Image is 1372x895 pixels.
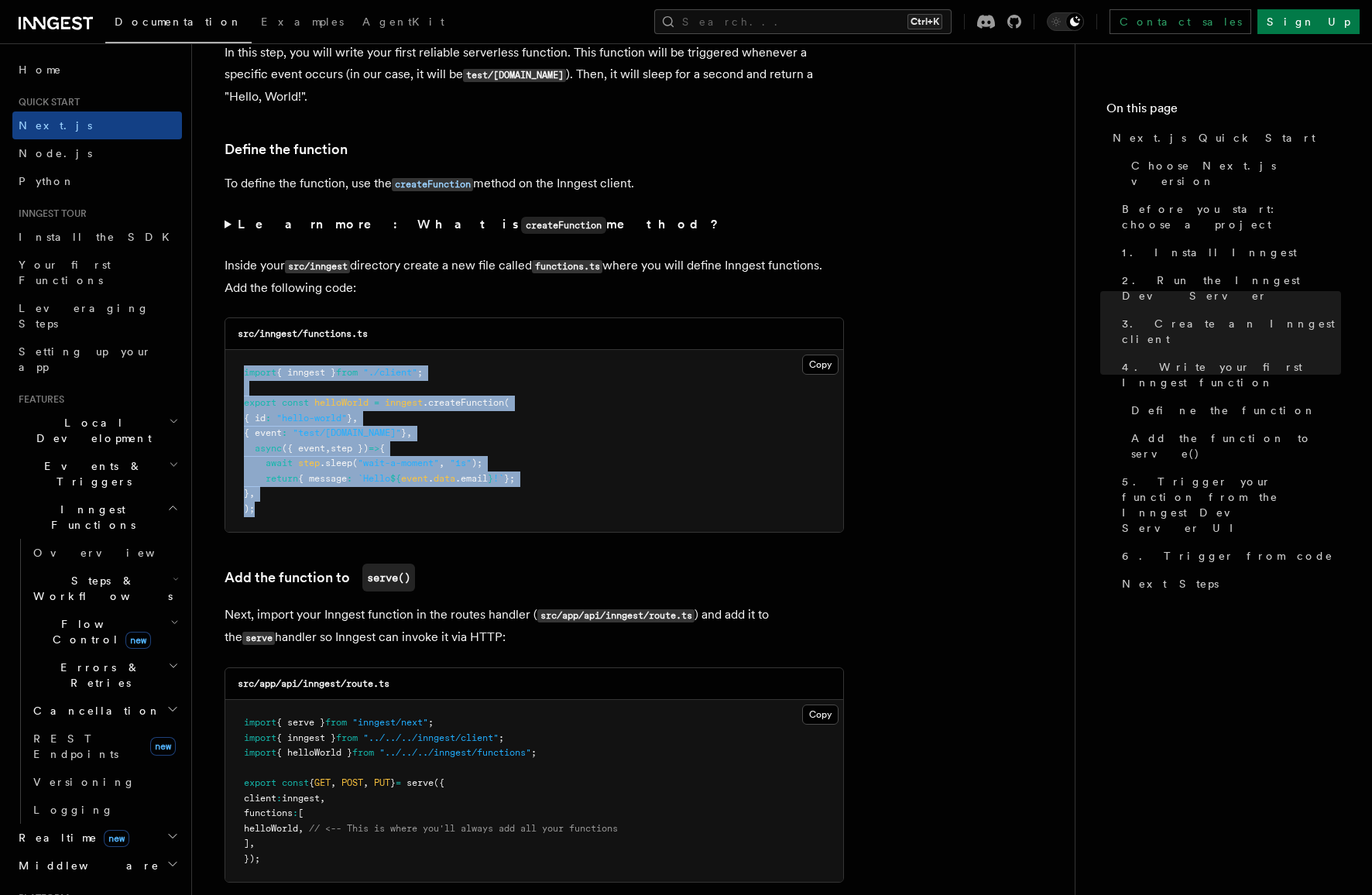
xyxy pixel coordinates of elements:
[12,338,182,381] a: Setting up your app
[463,69,566,82] code: test/[DOMAIN_NAME]
[244,747,276,758] span: import
[1116,570,1341,598] a: Next Steps
[27,616,170,647] span: Flow Control
[33,732,118,760] span: REST Endpoints
[1122,548,1333,564] span: 6. Trigger from code
[244,413,266,423] span: { id
[12,223,182,251] a: Install the SDK
[225,564,415,592] a: Add the function toserve()
[255,443,282,454] span: async
[27,796,182,824] a: Logging
[298,473,347,484] span: { message
[244,808,293,818] span: functions
[309,823,618,834] span: // <-- This is where you'll always add all your functions
[325,717,347,728] span: from
[341,777,363,788] span: POST
[353,5,454,42] a: AgentKit
[244,793,276,804] span: client
[238,217,722,231] strong: Learn more: What is method?
[1122,201,1341,232] span: Before you start: choose a project
[19,119,92,132] span: Next.js
[531,747,537,758] span: ;
[27,725,182,768] a: REST Endpointsnew
[358,458,439,468] span: "wait-a-moment"
[363,367,417,378] span: "./client"
[12,207,87,220] span: Inngest tour
[1122,316,1341,347] span: 3. Create an Inngest client
[242,632,275,645] code: serve
[1113,130,1315,146] span: Next.js Quick Start
[266,413,271,423] span: :
[331,777,336,788] span: ,
[105,5,252,43] a: Documentation
[244,732,276,743] span: import
[1122,245,1297,260] span: 1. Install Inngest
[374,397,379,408] span: =
[417,367,423,378] span: ;
[1131,430,1341,461] span: Add the function to serve()
[320,458,352,468] span: .sleep
[439,458,444,468] span: ,
[390,777,396,788] span: }
[12,502,167,533] span: Inngest Functions
[309,777,314,788] span: {
[150,737,176,756] span: new
[374,777,390,788] span: PUT
[1047,12,1084,31] button: Toggle dark mode
[1116,310,1341,353] a: 3. Create an Inngest client
[225,255,844,299] p: Inside your directory create a new file called where you will define Inngest functions. Add the f...
[1116,468,1341,542] a: 5. Trigger your function from the Inngest Dev Server UI
[1125,152,1341,195] a: Choose Next.js version
[249,488,255,499] span: ,
[352,717,428,728] span: "inngest/next"
[428,717,434,728] span: ;
[19,345,152,373] span: Setting up your app
[276,793,282,804] span: :
[336,367,358,378] span: from
[336,732,358,743] span: from
[347,473,352,484] span: :
[12,824,182,852] button: Realtimenew
[244,777,276,788] span: export
[369,443,379,454] span: =>
[358,473,390,484] span: `Hello
[249,838,255,849] span: ,
[362,564,415,592] code: serve()
[401,473,428,484] span: event
[298,823,304,834] span: ,
[499,732,504,743] span: ;
[27,768,182,796] a: Versioning
[266,458,293,468] span: await
[19,175,75,187] span: Python
[12,830,129,845] span: Realtime
[282,777,309,788] span: const
[282,793,320,804] span: inngest
[392,176,473,190] a: createFunction
[12,852,182,880] button: Middleware
[390,473,401,484] span: ${
[225,604,844,649] p: Next, import your Inngest function in the routes handler ( ) and add it to the handler so Inngest...
[1110,9,1251,34] a: Contact sales
[27,697,182,725] button: Cancellation
[363,732,499,743] span: "../../../inngest/client"
[27,573,173,604] span: Steps & Workflows
[33,776,135,788] span: Versioning
[314,777,331,788] span: GET
[298,458,320,468] span: step
[252,5,353,42] a: Examples
[320,793,325,804] span: ,
[1257,9,1360,34] a: Sign Up
[27,653,182,697] button: Errors & Retries
[276,413,347,423] span: "hello-world"
[379,747,531,758] span: "../../../inngest/functions"
[1116,266,1341,310] a: 2. Run the Inngest Dev Server
[244,367,276,378] span: import
[19,302,149,330] span: Leveraging Steps
[12,111,182,139] a: Next.js
[285,260,350,273] code: src/inngest
[12,458,169,489] span: Events & Triggers
[12,139,182,167] a: Node.js
[423,397,504,408] span: .createFunction
[493,473,504,484] span: !`
[396,777,401,788] span: =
